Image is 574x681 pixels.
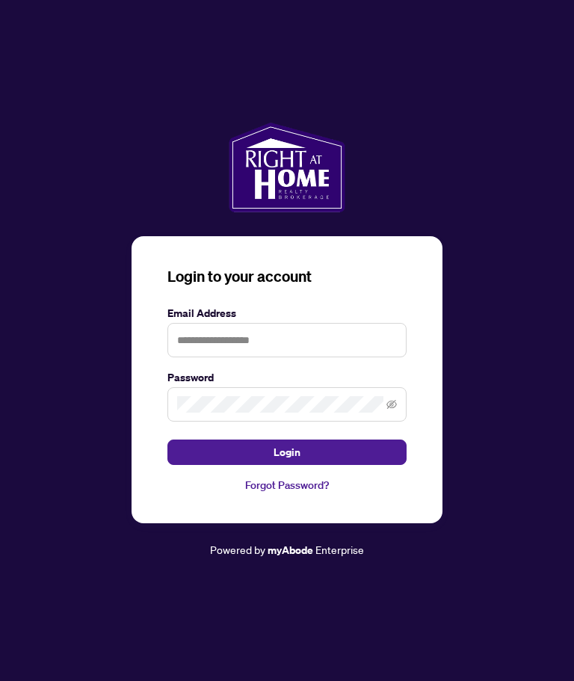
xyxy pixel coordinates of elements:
[167,440,407,465] button: Login
[167,305,407,321] label: Email Address
[315,543,364,556] span: Enterprise
[210,543,265,556] span: Powered by
[167,477,407,493] a: Forgot Password?
[268,542,313,558] a: myAbode
[386,399,397,410] span: eye-invisible
[167,369,407,386] label: Password
[167,266,407,287] h3: Login to your account
[229,123,345,212] img: ma-logo
[274,440,300,464] span: Login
